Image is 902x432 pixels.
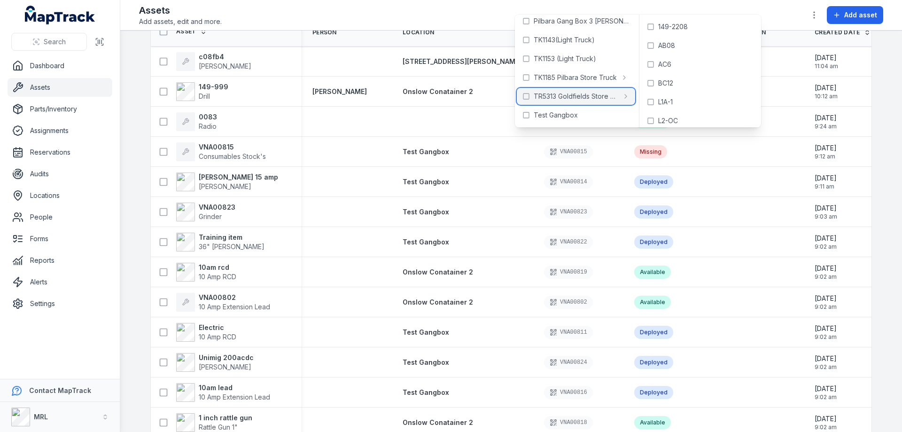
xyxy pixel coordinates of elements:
[634,266,671,279] div: Available
[403,298,473,307] a: Onslow Conatainer 2
[815,393,837,401] span: 9:02 am
[403,207,449,217] a: Test Gangbox
[815,324,837,341] time: 9/15/2025, 9:02:16 AM
[199,233,264,242] strong: Training item
[199,323,236,332] strong: Electric
[815,414,837,424] span: [DATE]
[199,152,266,160] span: Consumables Stock's
[176,263,236,282] a: 10am rcd10 Amp RCD
[199,303,270,311] span: 10 Amp Extension Lead
[815,294,837,303] span: [DATE]
[634,326,673,339] div: Deployed
[403,29,434,36] span: Location
[8,229,112,248] a: Forms
[658,22,688,31] span: 149-2208
[634,386,673,399] div: Deployed
[815,354,837,363] span: [DATE]
[139,17,222,26] span: Add assets, edit and more.
[312,29,337,36] span: Person
[199,212,222,220] span: Grinder
[403,57,521,66] a: [STREET_ADDRESS][PERSON_NAME]
[176,173,278,191] a: [PERSON_NAME] 15 amp[PERSON_NAME]
[403,178,449,186] span: Test Gangbox
[403,237,449,247] a: Test Gangbox
[312,87,367,96] a: [PERSON_NAME]
[199,393,270,401] span: 10 Amp Extension Lead
[403,298,473,306] span: Onslow Conatainer 2
[815,264,837,281] time: 9/15/2025, 9:02:37 AM
[44,37,66,47] span: Search
[815,384,837,393] span: [DATE]
[403,358,449,366] span: Test Gangbox
[403,388,449,397] a: Test Gangbox
[199,52,251,62] strong: c08fb4
[176,353,254,372] a: Unimig 200acdc[PERSON_NAME]
[403,177,449,187] a: Test Gangbox
[815,113,837,123] span: [DATE]
[403,388,449,396] span: Test Gangbox
[403,147,449,157] a: Test Gangbox
[815,324,837,333] span: [DATE]
[534,35,595,45] span: TK1143(Light Truck)
[403,418,473,427] a: Onslow Conatainer 2
[176,323,236,342] a: Electric10 Amp RCD
[25,6,95,24] a: MapTrack
[544,236,593,249] div: VNA00822
[176,383,270,402] a: 10am lead10 Amp Extension Lead
[199,243,264,251] span: 36" [PERSON_NAME]
[403,418,473,426] span: Onslow Conatainer 2
[176,142,266,161] a: VNA00815Consumables Stock's
[199,142,266,152] strong: VNA00815
[176,233,264,251] a: Training item36" [PERSON_NAME]
[815,143,837,153] span: [DATE]
[827,6,883,24] button: Add asset
[8,100,112,118] a: Parts/Inventory
[403,268,473,276] span: Onslow Conatainer 2
[544,145,593,158] div: VNA00815
[634,175,673,189] div: Deployed
[176,203,235,221] a: VNA00823Grinder
[815,414,837,431] time: 9/15/2025, 9:02:01 AM
[658,60,671,69] span: AC6
[634,236,673,249] div: Deployed
[8,294,112,313] a: Settings
[658,116,678,126] span: L2-OC
[199,203,235,212] strong: VNA00823
[199,383,270,393] strong: 10am lead
[815,273,837,281] span: 9:02 am
[8,251,112,270] a: Reports
[815,294,837,311] time: 9/15/2025, 9:02:27 AM
[815,153,837,160] span: 9:12 am
[199,122,217,130] span: Radio
[534,73,617,82] span: TK1185 Pilbara Store Truck
[534,16,630,26] span: Pilbara Gang Box 3 [PERSON_NAME]
[11,33,87,51] button: Search
[8,143,112,162] a: Reservations
[544,296,593,309] div: VNA00802
[8,273,112,291] a: Alerts
[815,384,837,401] time: 9/15/2025, 9:02:09 AM
[815,183,837,190] span: 9:11 am
[634,205,673,219] div: Deployed
[199,92,210,100] span: Drill
[815,234,837,251] time: 9/15/2025, 9:02:39 AM
[403,148,449,156] span: Test Gangbox
[815,243,837,251] span: 9:02 am
[815,424,837,431] span: 9:02 am
[403,328,449,337] a: Test Gangbox
[815,83,838,100] time: 9/15/2025, 10:12:47 AM
[403,267,473,277] a: Onslow Conatainer 2
[29,386,91,394] strong: Contact MapTrack
[815,204,837,220] time: 9/15/2025, 9:03:04 AM
[815,53,838,70] time: 9/15/2025, 11:04:03 AM
[176,112,217,131] a: 0083Radio
[815,354,837,371] time: 9/15/2025, 9:02:16 AM
[658,79,673,88] span: BC12
[634,416,671,429] div: Available
[658,97,673,107] span: L1A-1
[815,363,837,371] span: 9:02 am
[176,82,228,101] a: 149-999Drill
[403,238,449,246] span: Test Gangbox
[199,363,251,371] span: [PERSON_NAME]
[534,54,596,63] span: TK1153 (Light Truck)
